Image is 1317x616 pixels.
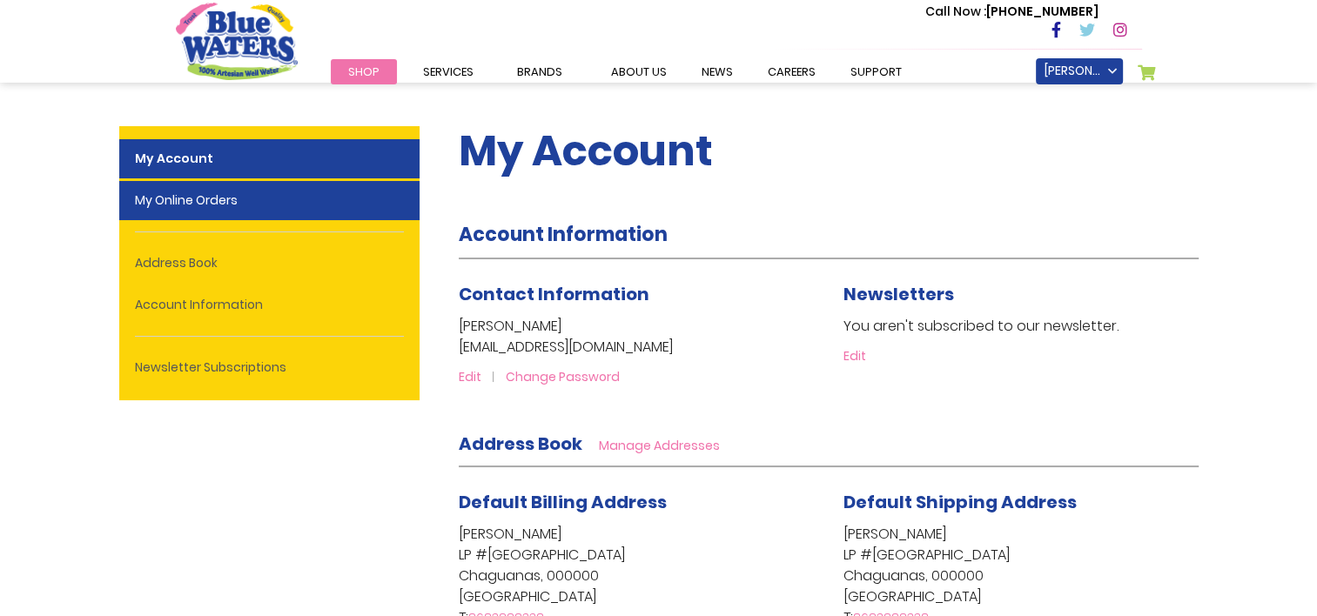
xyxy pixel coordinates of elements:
[459,316,814,358] p: [PERSON_NAME] [EMAIL_ADDRESS][DOMAIN_NAME]
[517,64,562,80] span: Brands
[684,59,750,84] a: News
[459,368,481,385] span: Edit
[119,181,420,220] a: My Online Orders
[843,316,1199,337] p: You aren't subscribed to our newsletter.
[459,432,582,456] strong: Address Book
[594,59,684,84] a: about us
[119,139,420,178] strong: My Account
[925,3,986,20] span: Call Now :
[843,490,1077,514] span: Default Shipping Address
[843,347,866,365] a: Edit
[843,282,954,306] span: Newsletters
[119,244,420,283] a: Address Book
[506,368,620,385] a: Change Password
[459,282,649,306] span: Contact Information
[925,3,1099,21] p: [PHONE_NUMBER]
[459,221,668,248] strong: Account Information
[1036,58,1123,84] a: [PERSON_NAME]
[119,285,420,325] a: Account Information
[423,64,474,80] span: Services
[176,3,298,79] a: store logo
[459,490,667,514] span: Default Billing Address
[833,59,919,84] a: support
[348,64,380,80] span: Shop
[119,348,420,387] a: Newsletter Subscriptions
[459,122,713,180] span: My Account
[459,368,502,385] a: Edit
[599,437,720,454] a: Manage Addresses
[750,59,833,84] a: careers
